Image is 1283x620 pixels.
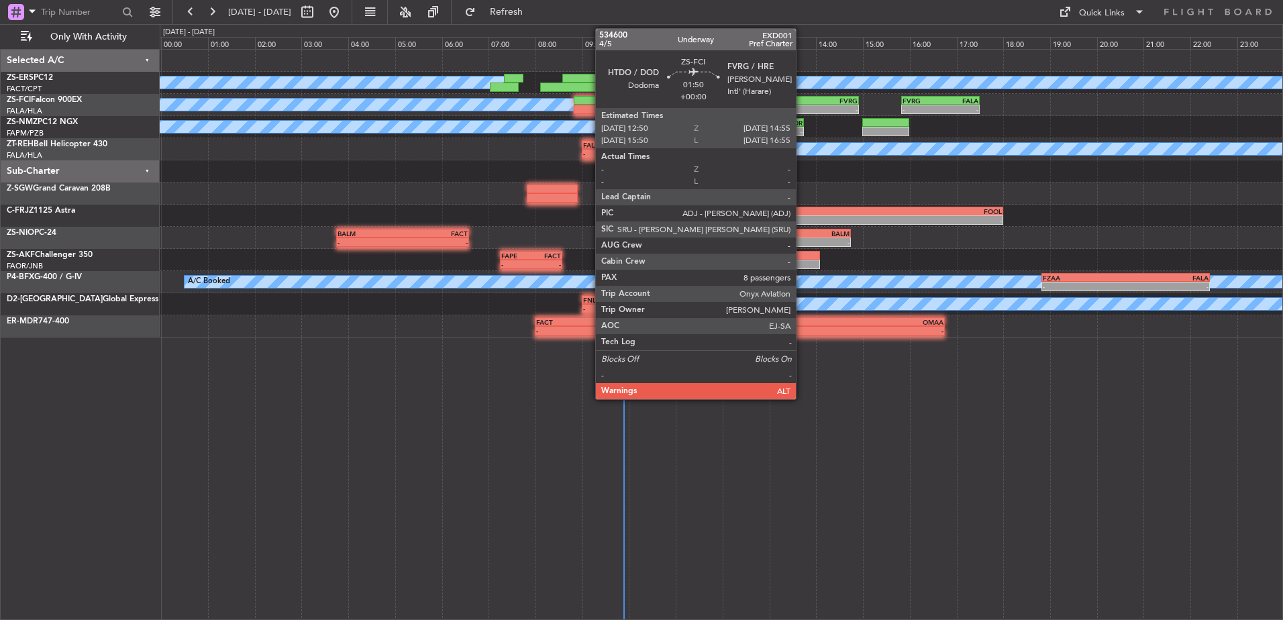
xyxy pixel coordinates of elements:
div: - [609,150,635,158]
div: FAPE [501,252,531,260]
div: 01:00 [208,37,255,49]
span: ZS-ERS [7,74,34,82]
div: - [786,238,850,246]
span: C-FRJZ [7,207,34,215]
a: D2-[GEOGRAPHIC_DATA]Global Express [7,295,158,303]
a: ZT-REHBell Helicopter 430 [7,140,107,148]
div: FNLU [583,296,658,304]
a: FALA/HLA [7,150,42,160]
div: FZAA [1043,274,1125,282]
div: - [739,327,943,335]
div: 06:00 [442,37,489,49]
div: - [903,105,940,113]
span: P4-BFX [7,273,34,281]
div: 09:00 [582,37,629,49]
span: ZS-NMZ [7,118,38,126]
a: ZS-FCIFalcon 900EX [7,96,82,104]
div: - [810,105,858,113]
div: 08:00 [535,37,582,49]
div: FOOL [874,207,1002,215]
span: Refresh [478,7,535,17]
div: A/C Booked [613,72,655,93]
div: - [531,260,561,268]
div: 10:00 [629,37,676,49]
div: - [723,238,786,246]
div: 02:00 [255,37,302,49]
div: 07:00 [489,37,535,49]
div: FALA [583,141,609,149]
div: - [747,216,874,224]
div: FACT [747,207,874,215]
div: 20:00 [1097,37,1144,49]
div: BALM [338,229,403,238]
a: ZS-NIOPC-24 [7,229,56,237]
span: ER-MDR [7,317,38,325]
div: - [763,127,803,136]
span: D2-[GEOGRAPHIC_DATA] [7,295,103,303]
div: FACT [403,229,468,238]
div: Quick Links [1079,7,1125,20]
div: - [583,150,609,158]
div: 16:00 [910,37,957,49]
span: Z-SGW [7,185,33,193]
div: FALA [1126,274,1209,282]
div: 15:00 [863,37,910,49]
div: 18:00 [1003,37,1050,49]
div: A/C Booked [737,294,780,314]
span: ZT-REH [7,140,34,148]
span: [DATE] - [DATE] [228,6,291,18]
div: FAMB [609,141,635,149]
div: FBMN [723,119,763,127]
div: - [762,105,810,113]
a: FAOR/JNB [7,261,43,271]
a: FAPM/PZB [7,128,44,138]
div: FACT [531,252,561,260]
input: Trip Number [41,2,118,22]
button: Quick Links [1052,1,1151,23]
div: 22:00 [1190,37,1237,49]
a: Z-SGWGrand Caravan 208B [7,185,111,193]
a: ZS-NMZPC12 NGX [7,118,78,126]
div: 19:00 [1050,37,1097,49]
span: ZS-NIO [7,229,34,237]
div: 14:00 [816,37,863,49]
div: 13:00 [770,37,817,49]
div: - [583,305,658,313]
a: P4-BFXG-400 / G-IV [7,273,82,281]
a: C-FRJZ1125 Astra [7,207,75,215]
div: - [403,238,468,246]
button: Refresh [458,1,539,23]
button: Only With Activity [15,26,146,48]
span: Only With Activity [35,32,142,42]
div: 11:00 [676,37,723,49]
a: ZS-AKFChallenger 350 [7,251,93,259]
div: 03:00 [301,37,348,49]
div: - [501,260,531,268]
div: - [1126,282,1209,291]
div: HTDO [762,97,810,105]
div: - [1043,282,1125,291]
a: ER-MDR747-400 [7,317,69,325]
div: FVRG [810,97,858,105]
div: 04:00 [348,37,395,49]
div: FALA [658,296,733,304]
div: - [536,327,739,335]
a: ZS-ERSPC12 [7,74,53,82]
a: FALA/HLA [7,106,42,116]
div: FACT [723,229,786,238]
div: [DATE] - [DATE] [163,27,215,38]
span: ZS-AKF [7,251,35,259]
div: FAOR [763,119,803,127]
div: - [941,105,978,113]
div: 05:00 [395,37,442,49]
div: FALA [941,97,978,105]
span: ZS-FCI [7,96,31,104]
div: 12:00 [723,37,770,49]
div: - [723,127,763,136]
div: - [874,216,1002,224]
div: - [338,238,403,246]
div: FACT [536,318,739,326]
div: 17:00 [957,37,1004,49]
div: 00:00 [161,37,208,49]
div: A/C Booked [703,139,745,159]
